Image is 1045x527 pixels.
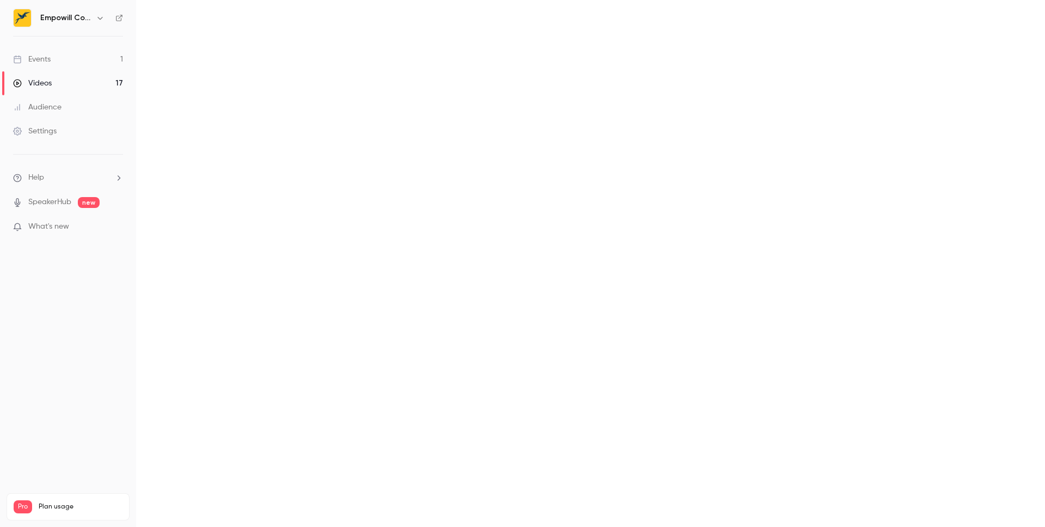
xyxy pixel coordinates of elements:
[39,503,122,511] span: Plan usage
[110,222,123,232] iframe: Noticeable Trigger
[13,102,62,113] div: Audience
[13,172,123,183] li: help-dropdown-opener
[13,54,51,65] div: Events
[13,78,52,89] div: Videos
[28,172,44,183] span: Help
[14,500,32,513] span: Pro
[14,9,31,27] img: Empowill Community
[78,197,100,208] span: new
[13,126,57,137] div: Settings
[28,197,71,208] a: SpeakerHub
[28,221,69,232] span: What's new
[40,13,91,23] h6: Empowill Community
